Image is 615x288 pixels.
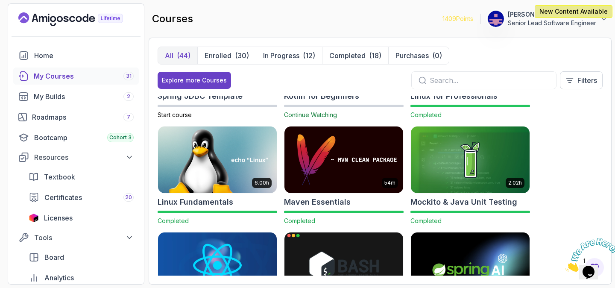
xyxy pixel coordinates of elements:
span: 7 [127,114,130,120]
img: Maven Essentials card [284,126,403,193]
img: Chat attention grabber [3,3,56,37]
a: roadmaps [13,109,139,126]
p: In Progress [263,50,299,61]
div: (44) [177,50,190,61]
button: user profile image[PERSON_NAME]Senior Lead Software Engineer [487,10,608,27]
h2: courses [152,12,193,26]
button: Resources [13,150,139,165]
span: 2 [127,93,130,100]
a: Maven Essentials card54mMaven EssentialsCompleted [284,126,404,225]
span: Board [44,252,64,262]
a: builds [13,88,139,105]
a: certificates [23,189,139,206]
p: 2.02h [508,179,522,186]
span: Certificates [44,192,82,203]
p: New Content Available [539,7,608,16]
a: courses [13,68,139,85]
h2: Maven Essentials [284,196,351,208]
div: Tools [34,232,134,243]
button: All(44) [158,47,197,64]
img: Linux Fundamentals card [158,126,277,193]
h2: Linux for Professionals [410,90,498,102]
span: Completed [410,217,442,224]
span: 1 [3,3,7,11]
p: Completed [329,50,366,61]
a: Landing page [18,12,143,26]
p: 6.00h [255,179,269,186]
div: Bootcamp [34,132,134,143]
button: Tools [13,230,139,245]
div: Resources [34,152,134,162]
a: Linux Fundamentals card6.00hLinux FundamentalsCompleted [158,126,277,225]
div: Roadmaps [32,112,134,122]
p: Purchases [395,50,429,61]
span: Completed [284,217,315,224]
p: 54m [384,179,395,186]
div: Explore more Courses [162,76,227,85]
a: bootcamp [13,129,139,146]
span: Start course [158,111,192,118]
span: Cohort 3 [109,134,132,141]
h2: Linux Fundamentals [158,196,233,208]
h2: Spring JDBC Template [158,90,243,102]
p: All [165,50,173,61]
p: Filters [577,75,597,85]
span: Continue Watching [284,111,337,118]
div: (12) [303,50,315,61]
div: (30) [235,50,249,61]
span: Licenses [44,213,73,223]
iframe: chat widget [562,235,615,275]
a: analytics [23,269,139,286]
p: Enrolled [205,50,231,61]
button: Enrolled(30) [197,47,256,64]
p: Senior Lead Software Engineer [508,19,596,27]
input: Search... [430,75,549,85]
img: jetbrains icon [29,214,39,222]
a: licenses [23,209,139,226]
span: Analytics [44,273,74,283]
img: Mockito & Java Unit Testing card [411,126,530,193]
img: user profile image [488,11,504,27]
div: (18) [369,50,381,61]
button: Completed(18) [322,47,388,64]
a: textbook [23,168,139,185]
button: In Progress(12) [256,47,322,64]
div: My Courses [34,71,134,81]
p: [PERSON_NAME] [508,10,596,19]
div: My Builds [34,91,134,102]
button: Filters [560,71,603,89]
a: board [23,249,139,266]
span: Completed [410,111,442,118]
h2: Kotlin for Beginners [284,90,359,102]
button: Purchases(0) [388,47,449,64]
span: Textbook [44,172,75,182]
h2: Mockito & Java Unit Testing [410,196,517,208]
span: Completed [158,217,189,224]
div: Home [34,50,134,61]
a: Mockito & Java Unit Testing card2.02hMockito & Java Unit TestingCompleted [410,126,530,225]
span: 20 [125,194,132,201]
p: 1409 Points [442,15,473,23]
button: Explore more Courses [158,72,231,89]
div: (0) [432,50,442,61]
span: 31 [126,73,132,79]
a: home [13,47,139,64]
